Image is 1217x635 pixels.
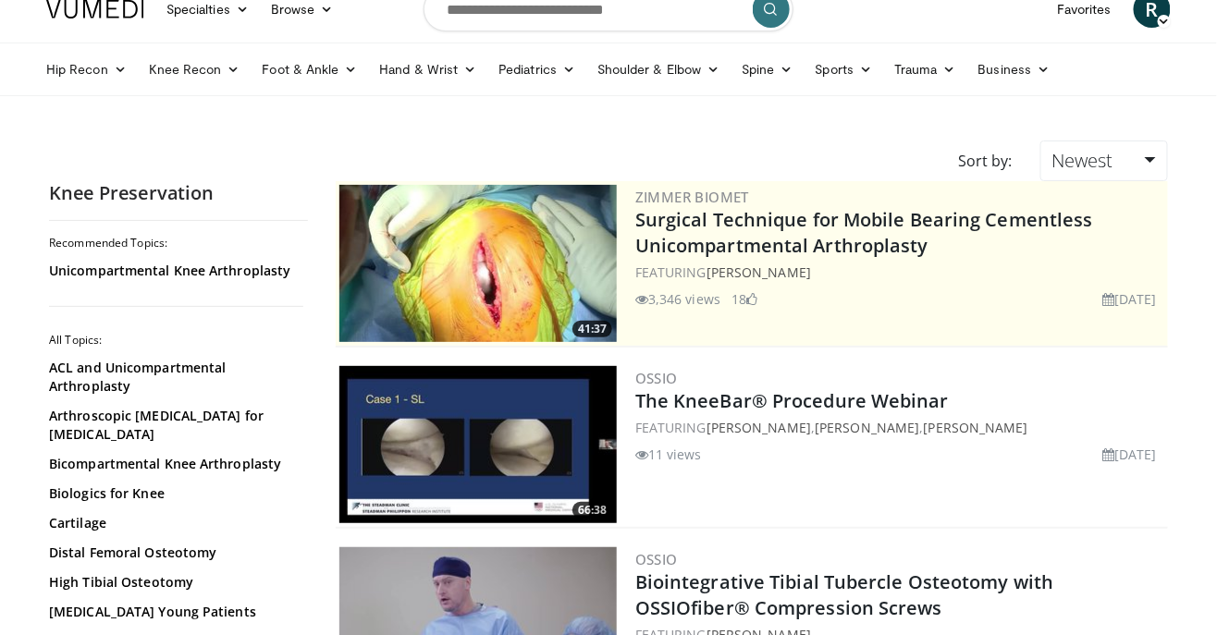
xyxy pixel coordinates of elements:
a: Biointegrative Tibial Tubercle Osteotomy with OSSIOfiber® Compression Screws [635,569,1054,620]
a: OSSIO [635,550,678,568]
a: Shoulder & Elbow [586,51,731,88]
a: Cartilage [49,514,299,532]
a: Sports [805,51,884,88]
a: ACL and Unicompartmental Arthroplasty [49,359,299,396]
a: Biologics for Knee [49,484,299,503]
a: Surgical Technique for Mobile Bearing Cementless Unicompartmental Arthroplasty [635,207,1093,258]
a: High Tibial Osteotomy [49,573,299,592]
a: Zimmer Biomet [635,188,749,206]
a: 41:37 [339,185,617,342]
h2: All Topics: [49,333,303,348]
a: [PERSON_NAME] [707,263,811,281]
span: Newest [1052,148,1113,173]
img: fc62288f-2adf-48f5-a98b-740dd39a21f3.300x170_q85_crop-smart_upscale.jpg [339,366,617,523]
a: [PERSON_NAME] [815,419,919,436]
a: The KneeBar® Procedure Webinar [635,388,949,413]
div: FEATURING , , [635,418,1164,437]
img: 827ba7c0-d001-4ae6-9e1c-6d4d4016a445.300x170_q85_crop-smart_upscale.jpg [339,185,617,342]
a: [MEDICAL_DATA] Young Patients [49,603,299,621]
a: Newest [1040,140,1168,181]
a: Bicompartmental Knee Arthroplasty [49,455,299,473]
div: Sort by: [945,140,1026,181]
div: FEATURING [635,263,1164,282]
a: Hip Recon [35,51,138,88]
a: Arthroscopic [MEDICAL_DATA] for [MEDICAL_DATA] [49,407,299,444]
a: Foot & Ankle [252,51,369,88]
a: OSSIO [635,369,678,387]
a: Spine [731,51,804,88]
h2: Knee Preservation [49,181,308,205]
a: Knee Recon [138,51,252,88]
li: 3,346 views [635,289,720,309]
a: Business [967,51,1062,88]
h2: Recommended Topics: [49,236,303,250]
a: Trauma [883,51,967,88]
li: [DATE] [1102,289,1157,309]
span: 66:38 [572,502,612,519]
a: [PERSON_NAME] [924,419,1028,436]
li: 11 views [635,445,702,464]
a: 66:38 [339,366,617,523]
a: Hand & Wrist [368,51,487,88]
a: Unicompartmental Knee Arthroplasty [49,262,299,280]
a: Pediatrics [487,51,586,88]
a: Distal Femoral Osteotomy [49,543,299,562]
li: [DATE] [1102,445,1157,464]
li: 18 [731,289,757,309]
span: 41:37 [572,321,612,337]
a: [PERSON_NAME] [707,419,811,436]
